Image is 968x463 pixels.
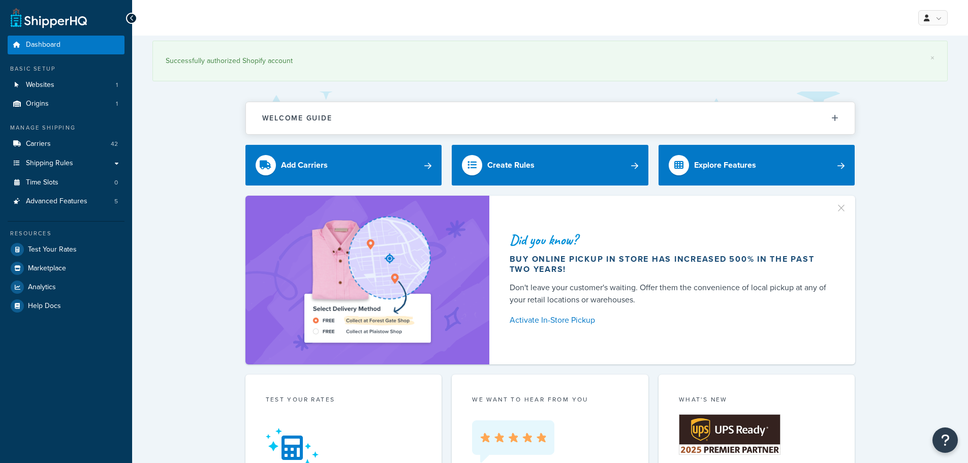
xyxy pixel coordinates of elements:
a: Create Rules [452,145,648,186]
div: Basic Setup [8,65,124,73]
a: Carriers42 [8,135,124,153]
a: Add Carriers [245,145,442,186]
span: Test Your Rates [28,245,77,254]
a: Shipping Rules [8,154,124,173]
a: Explore Features [659,145,855,186]
div: Explore Features [694,158,756,172]
span: Carriers [26,140,51,148]
div: Buy online pickup in store has increased 500% in the past two years! [510,254,831,274]
div: What's New [679,395,835,407]
li: Origins [8,95,124,113]
div: Add Carriers [281,158,328,172]
span: 42 [111,140,118,148]
h2: Welcome Guide [262,114,332,122]
li: Advanced Features [8,192,124,211]
a: Marketplace [8,259,124,277]
li: Carriers [8,135,124,153]
span: 1 [116,100,118,108]
a: Test Your Rates [8,240,124,259]
img: ad-shirt-map-b0359fc47e01cab431d101c4b569394f6a03f54285957d908178d52f29eb9668.png [275,211,459,349]
a: Analytics [8,278,124,296]
span: 0 [114,178,118,187]
div: Did you know? [510,233,831,247]
div: Create Rules [487,158,535,172]
div: Resources [8,229,124,238]
span: 1 [116,81,118,89]
li: Websites [8,76,124,95]
button: Open Resource Center [932,427,958,453]
a: Origins1 [8,95,124,113]
li: Time Slots [8,173,124,192]
a: Websites1 [8,76,124,95]
div: Don't leave your customer's waiting. Offer them the convenience of local pickup at any of your re... [510,282,831,306]
a: Activate In-Store Pickup [510,313,831,327]
span: Origins [26,100,49,108]
span: Help Docs [28,302,61,311]
div: Test your rates [266,395,422,407]
button: Welcome Guide [246,102,855,134]
span: Shipping Rules [26,159,73,168]
a: × [930,54,934,62]
p: we want to hear from you [472,395,628,404]
span: 5 [114,197,118,206]
div: Successfully authorized Shopify account [166,54,934,68]
a: Help Docs [8,297,124,315]
div: Manage Shipping [8,124,124,132]
a: Time Slots0 [8,173,124,192]
span: Marketplace [28,264,66,273]
span: Time Slots [26,178,58,187]
span: Analytics [28,283,56,292]
a: Advanced Features5 [8,192,124,211]
span: Dashboard [26,41,60,49]
a: Dashboard [8,36,124,54]
span: Advanced Features [26,197,87,206]
span: Websites [26,81,54,89]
